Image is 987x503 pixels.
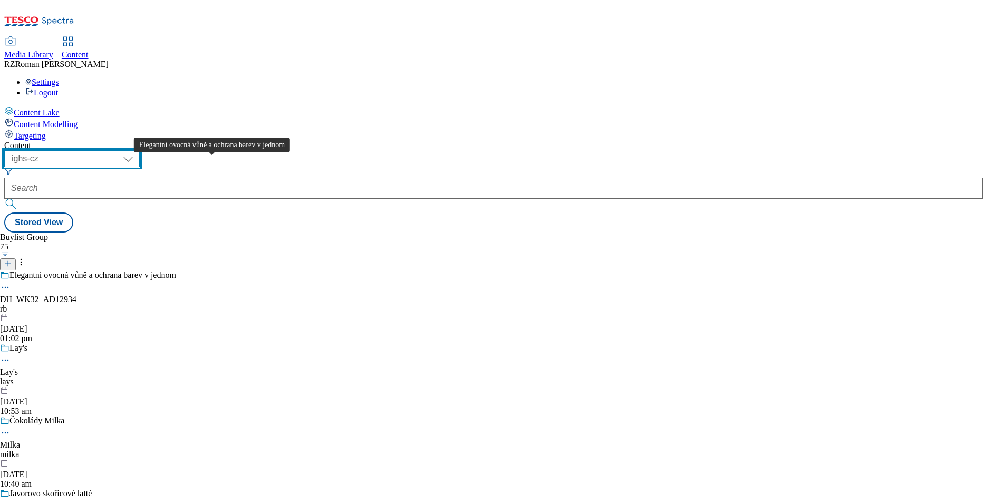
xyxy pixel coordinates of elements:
[4,106,983,118] a: Content Lake
[4,37,53,60] a: Media Library
[25,88,58,97] a: Logout
[14,120,78,129] span: Content Modelling
[9,416,64,425] div: Čokolády Milka
[9,343,27,353] div: Lay's
[4,167,13,176] svg: Search Filters
[4,141,983,150] div: Content
[9,270,176,280] div: Elegantní ovocná vůně a ochrana barev v jednom
[62,37,89,60] a: Content
[4,178,983,199] input: Search
[4,50,53,59] span: Media Library
[4,212,73,233] button: Stored View
[4,118,983,129] a: Content Modelling
[62,50,89,59] span: Content
[9,489,92,498] div: Javorovo skořicové latté
[4,129,983,141] a: Targeting
[25,78,59,86] a: Settings
[14,131,46,140] span: Targeting
[14,108,60,117] span: Content Lake
[15,60,108,69] span: Roman [PERSON_NAME]
[4,60,15,69] span: RZ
